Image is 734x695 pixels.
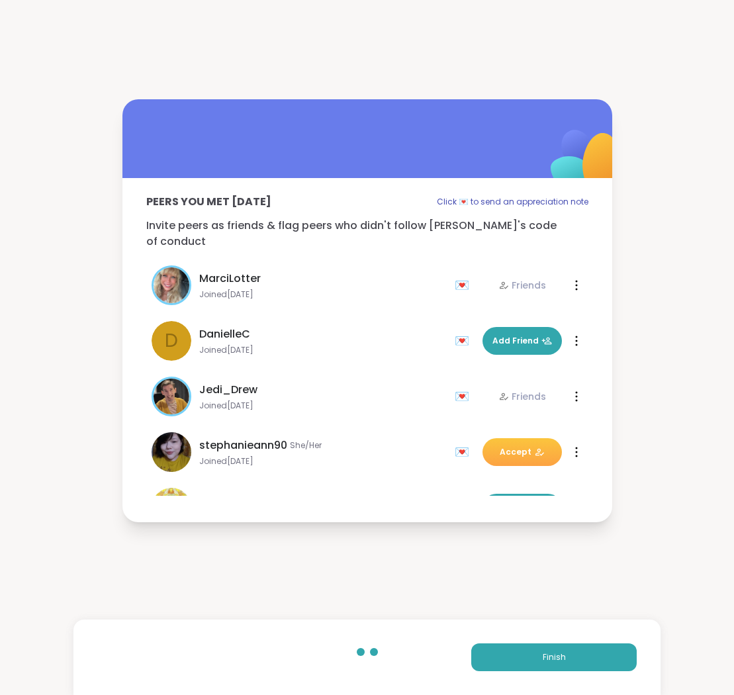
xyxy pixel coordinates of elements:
p: Peers you met [DATE] [146,194,271,210]
span: stephanieann90 [199,438,287,453]
span: Joined [DATE] [199,456,447,467]
span: Joined [DATE] [199,289,447,300]
img: CreativeForce [152,488,191,528]
div: 💌 [455,275,475,296]
p: Click 💌 to send an appreciation note [437,194,588,210]
span: Finish [543,651,566,663]
button: Add Friend [482,494,562,522]
img: stephanieann90 [152,432,191,472]
span: She/Her [290,440,322,451]
button: Accept [482,438,562,466]
div: 💌 [455,386,475,407]
span: Joined [DATE] [199,345,447,355]
div: Friends [498,279,546,292]
button: Add Friend [482,327,562,355]
span: DanielleC [199,326,250,342]
div: 💌 [455,441,475,463]
span: Joined [DATE] [199,400,447,411]
span: Add Friend [492,335,552,347]
div: 💌 [455,330,475,351]
span: MarciLotter [199,271,261,287]
span: CreativeForce [199,493,275,509]
img: MarciLotter [154,267,189,303]
div: Friends [498,390,546,403]
img: Jedi_Drew [154,379,189,414]
p: Invite peers as friends & flag peers who didn't follow [PERSON_NAME]'s code of conduct [146,218,588,250]
button: Finish [471,643,637,671]
span: Jedi_Drew [199,382,257,398]
span: D [165,327,178,355]
img: ShareWell Logomark [520,95,651,227]
span: Accept [500,446,545,458]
